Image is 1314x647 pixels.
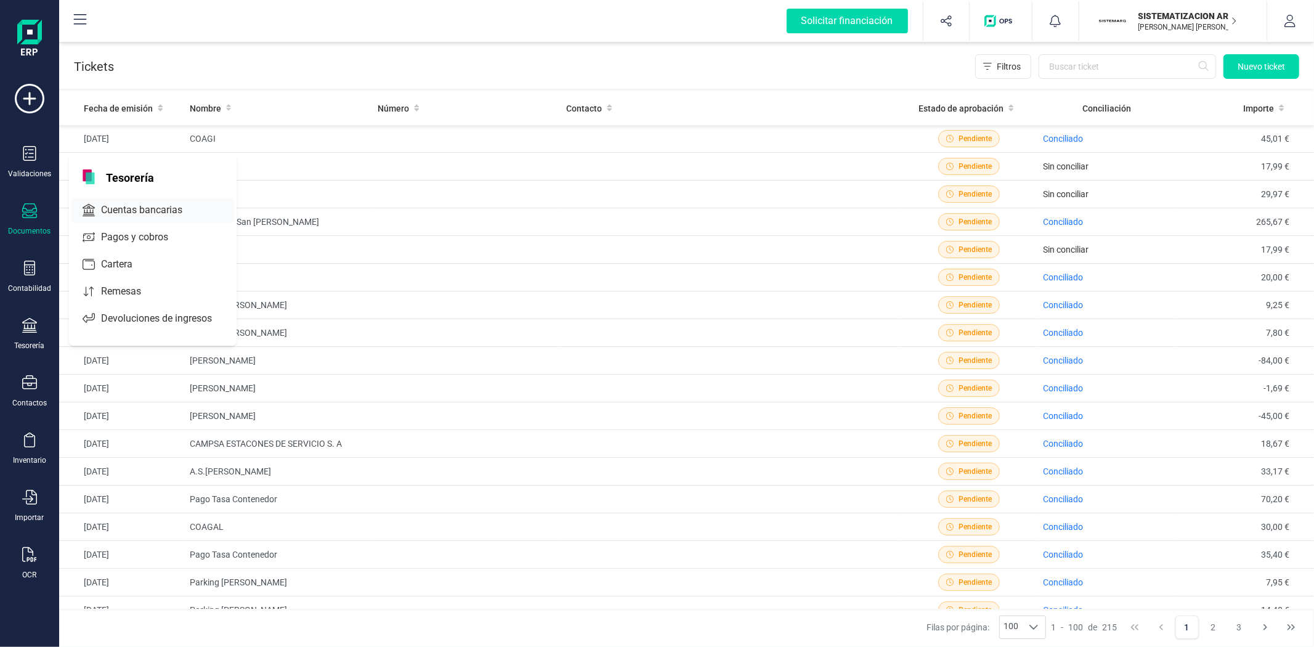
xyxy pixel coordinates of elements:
input: Buscar ticket [1039,54,1216,79]
td: [DATE] [59,208,185,236]
td: [DATE] [59,375,185,402]
span: Pagos y cobros [96,230,190,245]
span: Conciliado [1043,494,1083,504]
td: [DATE] [59,319,185,347]
div: Solicitar financiación [787,9,908,33]
span: Pendiente [959,244,992,255]
td: [DATE] [59,181,185,208]
span: Sin conciliar [1043,161,1089,171]
button: SISISTEMATIZACION ARQUITECTONICA EN REFORMAS SL[PERSON_NAME] [PERSON_NAME] [1094,1,1252,41]
button: Logo de OPS [977,1,1024,41]
button: First Page [1123,616,1146,639]
td: [DATE] [59,125,185,153]
span: Pendiente [959,604,992,616]
td: COAGAL [185,513,373,541]
span: Importe [1243,102,1274,115]
span: Tesorería [99,169,161,184]
td: CAMPSA ESTACONES DE SERVICIO S. A [185,430,373,458]
span: Pendiente [959,410,992,421]
span: 215 [1102,621,1117,633]
span: Nombre [190,102,221,115]
td: Amazon [185,181,373,208]
span: Pendiente [959,161,992,172]
span: Devoluciones de ingresos [96,311,234,326]
img: Logo Finanedi [17,20,42,59]
span: Pendiente [959,299,992,311]
td: 7,80 € [1176,319,1314,347]
img: SI [1099,7,1126,35]
td: [PERSON_NAME] [185,402,373,430]
span: Conciliado [1043,411,1083,421]
td: -1,69 € [1176,375,1314,402]
span: Conciliado [1043,605,1083,615]
td: COAGAL [185,264,373,291]
td: [PERSON_NAME] [185,347,373,375]
button: Solicitar financiación [772,1,923,41]
td: 45,01 € [1176,125,1314,153]
td: 20,00 € [1176,264,1314,291]
span: Conciliado [1043,356,1083,365]
span: Estado de aprobación [919,102,1004,115]
td: [DATE] [59,291,185,319]
td: [DATE] [59,596,185,624]
div: Contabilidad [8,283,51,293]
span: Contacto [566,102,602,115]
td: Pago Tasa Contenedor [185,541,373,569]
span: Pendiente [959,494,992,505]
td: [DATE] [59,513,185,541]
img: Logo de OPS [984,15,1017,27]
td: COAGI [185,125,373,153]
p: Tickets [74,54,114,79]
button: Last Page [1280,616,1303,639]
span: de [1088,621,1097,633]
span: Pendiente [959,577,992,588]
td: [DATE] [59,236,185,264]
td: 14,40 € [1176,596,1314,624]
button: Page 3 [1227,616,1251,639]
td: Parking [PERSON_NAME] [185,596,373,624]
td: [DATE] [59,486,185,513]
span: Pendiente [959,189,992,200]
td: 35,40 € [1176,541,1314,569]
span: Cuentas bancarias [96,203,205,218]
td: A.S.[PERSON_NAME] [185,458,373,486]
span: Conciliado [1043,439,1083,449]
td: -45,00 € [1176,402,1314,430]
span: Conciliado [1043,577,1083,587]
span: Pendiente [959,521,992,532]
td: [DATE] [59,153,185,181]
span: Conciliado [1043,522,1083,532]
span: 100 [1000,616,1022,638]
td: 9,25 € [1176,291,1314,319]
span: 100 [1068,621,1083,633]
span: Pendiente [959,355,992,366]
td: 70,20 € [1176,486,1314,513]
span: Remesas [96,284,163,299]
button: Previous Page [1150,616,1173,639]
div: Validaciones [8,169,51,179]
button: Nuevo ticket [1223,54,1299,79]
button: Next Page [1254,616,1277,639]
span: Conciliado [1043,217,1083,227]
td: [DATE] [59,569,185,596]
span: Pendiente [959,133,992,144]
td: 30,00 € [1176,513,1314,541]
button: Page 2 [1201,616,1225,639]
td: [DATE] [59,430,185,458]
td: [DATE] [59,347,185,375]
td: Parking [PERSON_NAME] [185,569,373,596]
td: Parking [PERSON_NAME] [185,291,373,319]
td: 29,97 € [1176,181,1314,208]
span: Sin conciliar [1043,189,1089,199]
div: Documentos [9,226,51,236]
span: Pendiente [959,549,992,560]
button: Filtros [975,54,1031,79]
div: Importar [15,513,44,523]
td: 18,67 € [1176,430,1314,458]
span: Conciliado [1043,272,1083,282]
span: Conciliado [1043,466,1083,476]
td: 265,67 € [1176,208,1314,236]
button: Page 1 [1175,616,1199,639]
td: [DATE] [59,402,185,430]
span: 1 [1051,621,1056,633]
